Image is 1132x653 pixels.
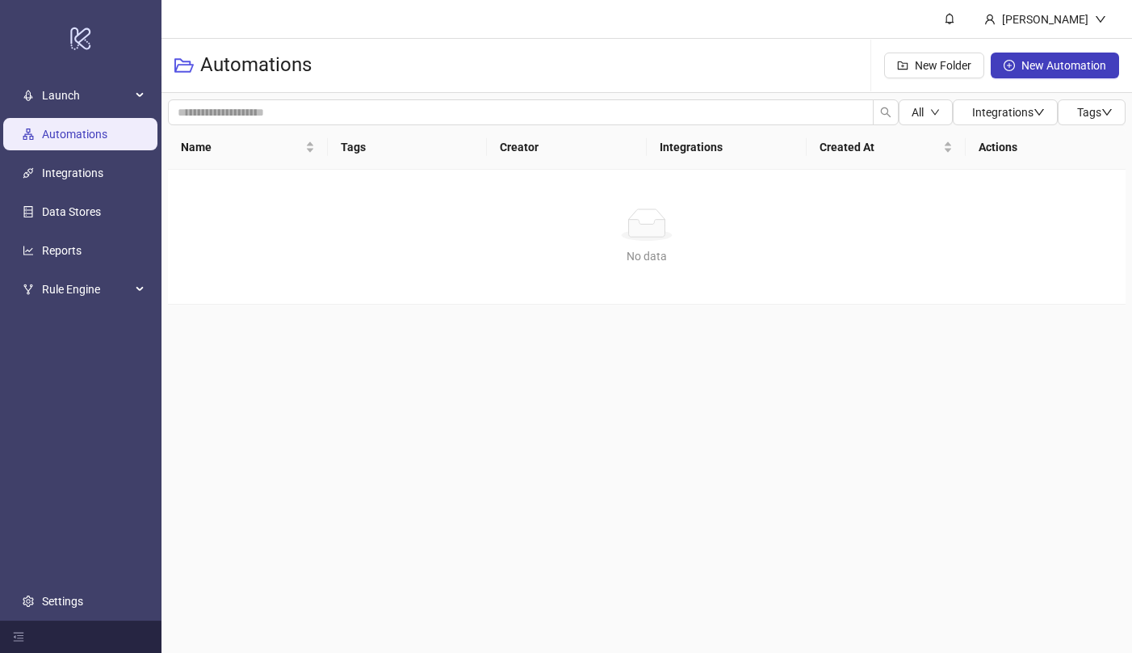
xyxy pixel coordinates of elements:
th: Tags [328,125,488,170]
th: Created At [807,125,966,170]
span: Name [181,138,302,156]
span: plus-circle [1004,60,1015,71]
span: New Automation [1021,59,1106,72]
button: Tagsdown [1058,99,1126,125]
span: down [930,107,940,117]
button: New Folder [884,53,984,78]
span: Created At [820,138,941,156]
button: Alldown [899,99,953,125]
span: All [912,106,924,119]
th: Creator [487,125,647,170]
span: search [880,107,891,118]
span: New Folder [915,59,971,72]
span: down [1101,107,1113,118]
a: Data Stores [42,205,101,218]
span: rocket [23,90,34,101]
button: New Automation [991,53,1119,78]
th: Integrations [647,125,807,170]
span: down [1095,14,1106,25]
button: Integrationsdown [953,99,1058,125]
a: Settings [42,595,83,608]
span: folder-add [897,60,908,71]
a: Automations [42,128,107,141]
span: Integrations [972,106,1045,119]
div: No data [187,247,1106,265]
span: user [984,14,996,25]
span: Launch [42,79,131,112]
a: Integrations [42,166,103,179]
span: Tags [1077,106,1113,119]
h3: Automations [200,53,312,78]
span: fork [23,284,34,295]
div: [PERSON_NAME] [996,11,1095,28]
span: Rule Engine [42,273,131,305]
span: bell [944,13,955,24]
span: folder-open [174,56,194,75]
span: menu-fold [13,631,24,642]
th: Name [168,125,328,170]
a: Reports [42,244,82,257]
th: Actions [966,125,1126,170]
span: down [1033,107,1045,118]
